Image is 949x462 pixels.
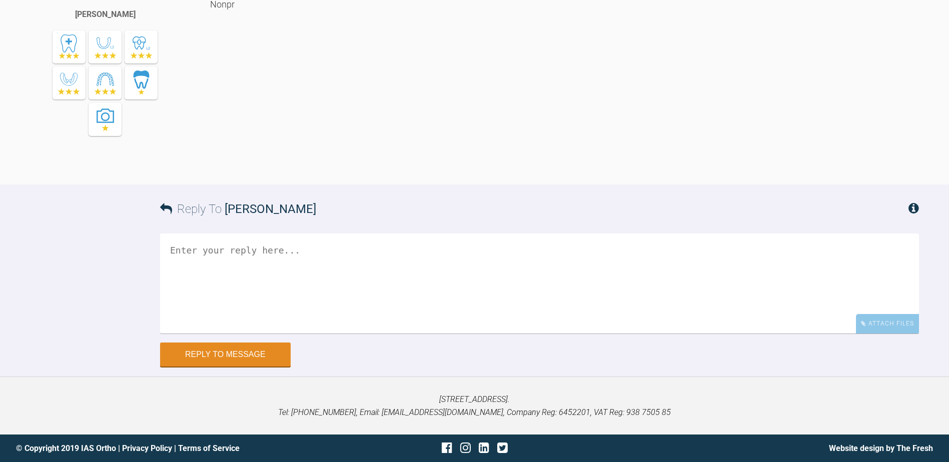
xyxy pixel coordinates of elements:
div: © Copyright 2019 IAS Ortho | | [16,442,322,455]
div: [PERSON_NAME] [75,8,136,21]
span: [PERSON_NAME] [225,202,316,216]
a: Privacy Policy [122,443,172,453]
a: Website design by The Fresh [829,443,933,453]
button: Reply to Message [160,342,291,366]
h3: Reply To [160,199,316,218]
a: Terms of Service [178,443,240,453]
div: Attach Files [856,314,919,333]
p: [STREET_ADDRESS]. Tel: [PHONE_NUMBER], Email: [EMAIL_ADDRESS][DOMAIN_NAME], Company Reg: 6452201,... [16,393,933,418]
